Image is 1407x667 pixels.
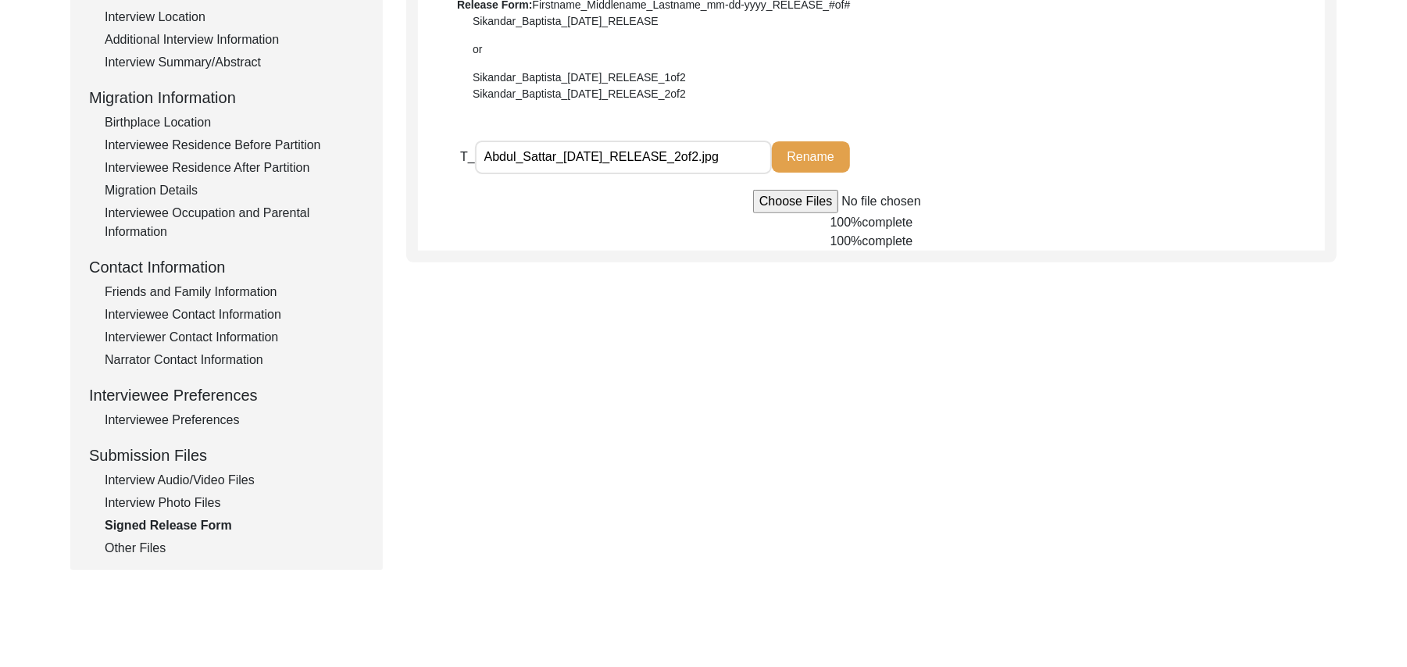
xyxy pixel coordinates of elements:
span: complete [862,234,913,248]
div: Interview Photo Files [105,494,364,512]
div: Other Files [105,539,364,558]
span: 100% [830,216,862,229]
div: Interviewee Residence Before Partition [105,136,364,155]
div: or [457,41,1286,58]
div: Interviewer Contact Information [105,328,364,347]
button: Rename [772,141,850,173]
span: T_ [460,150,475,163]
div: Interview Location [105,8,364,27]
div: Birthplace Location [105,113,364,132]
div: Interviewee Preferences [89,383,364,407]
div: Interview Audio/Video Files [105,471,364,490]
div: Migration Information [89,86,364,109]
span: 100% [830,234,862,248]
div: Additional Interview Information [105,30,364,49]
div: Interviewee Contact Information [105,305,364,324]
div: Narrator Contact Information [105,351,364,369]
div: Interviewee Residence After Partition [105,159,364,177]
div: Interview Summary/Abstract [105,53,364,72]
div: Interviewee Preferences [105,411,364,430]
div: Submission Files [89,444,364,467]
div: Interviewee Occupation and Parental Information [105,204,364,241]
span: complete [862,216,913,229]
div: Signed Release Form [105,516,364,535]
div: Migration Details [105,181,364,200]
div: Friends and Family Information [105,283,364,301]
div: Contact Information [89,255,364,279]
